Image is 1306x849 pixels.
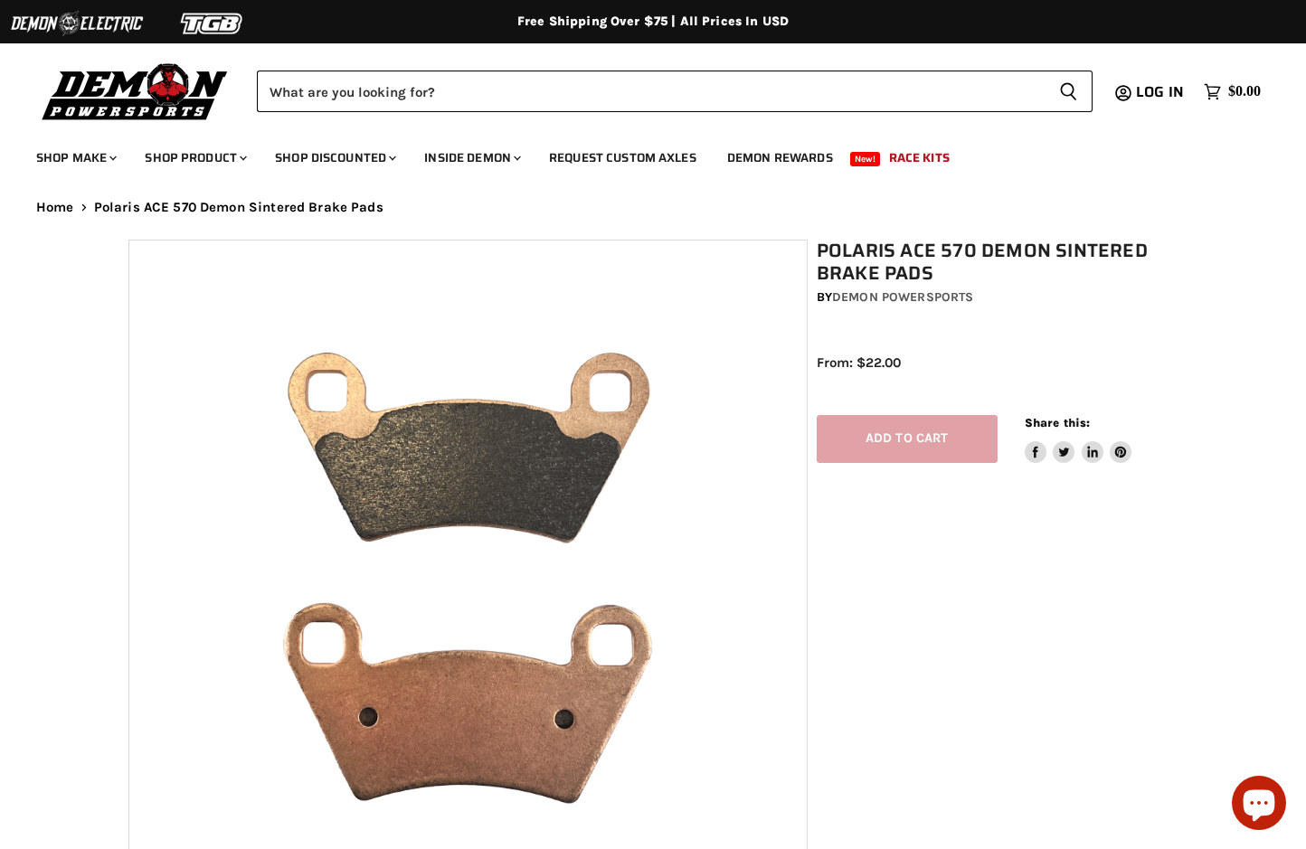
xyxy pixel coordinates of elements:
button: Search [1045,71,1093,112]
h1: Polaris ACE 570 Demon Sintered Brake Pads [817,240,1187,285]
aside: Share this: [1025,415,1132,463]
span: Share this: [1025,416,1090,429]
a: Inside Demon [411,139,532,176]
a: Demon Powersports [832,289,973,305]
form: Product [257,71,1093,112]
img: Demon Electric Logo 2 [9,6,145,41]
span: From: $22.00 [817,354,901,371]
input: Search [257,71,1045,112]
span: Polaris ACE 570 Demon Sintered Brake Pads [94,200,383,215]
inbox-online-store-chat: Shopify online store chat [1226,776,1292,835]
img: Demon Powersports [36,59,234,123]
div: by [817,288,1187,307]
ul: Main menu [23,132,1256,176]
a: Demon Rewards [714,139,847,176]
a: Race Kits [875,139,963,176]
span: Log in [1136,80,1184,103]
span: $0.00 [1228,83,1261,100]
a: Shop Discounted [261,139,407,176]
img: TGB Logo 2 [145,6,280,41]
a: Request Custom Axles [535,139,710,176]
a: Home [36,200,74,215]
a: $0.00 [1195,79,1270,105]
span: New! [850,152,881,166]
a: Log in [1128,84,1195,100]
a: Shop Make [23,139,128,176]
a: Shop Product [131,139,258,176]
